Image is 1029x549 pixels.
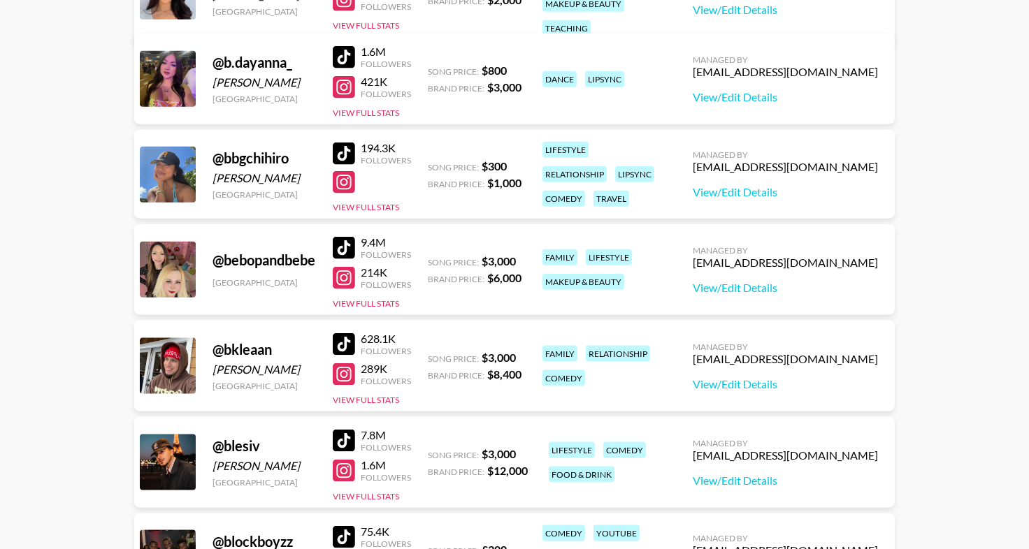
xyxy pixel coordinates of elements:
[428,162,479,173] span: Song Price:
[428,370,484,381] span: Brand Price:
[361,155,411,166] div: Followers
[693,185,878,199] a: View/Edit Details
[213,94,316,104] div: [GEOGRAPHIC_DATA]
[213,459,316,473] div: [PERSON_NAME]
[693,474,878,488] a: View/Edit Details
[693,352,878,366] div: [EMAIL_ADDRESS][DOMAIN_NAME]
[693,342,878,352] div: Managed By
[361,141,411,155] div: 194.3K
[333,298,399,309] button: View Full Stats
[482,254,516,268] strong: $ 3,000
[549,442,595,458] div: lifestyle
[693,256,878,270] div: [EMAIL_ADDRESS][DOMAIN_NAME]
[361,346,411,356] div: Followers
[213,6,316,17] div: [GEOGRAPHIC_DATA]
[428,274,484,284] span: Brand Price:
[693,54,878,65] div: Managed By
[693,245,878,256] div: Managed By
[482,351,516,364] strong: $ 3,000
[213,251,316,269] div: @ bebopandbebe
[361,362,411,376] div: 289K
[593,525,640,541] div: youtube
[542,166,607,182] div: relationship
[213,75,316,89] div: [PERSON_NAME]
[361,458,411,472] div: 1.6M
[487,464,528,477] strong: $ 12,000
[542,249,577,265] div: family
[542,370,585,386] div: comedy
[542,20,591,36] div: teaching
[615,166,654,182] div: lipsync
[593,191,629,207] div: travel
[333,108,399,118] button: View Full Stats
[693,448,878,462] div: [EMAIL_ADDRESS][DOMAIN_NAME]
[213,437,316,455] div: @ blesiv
[586,249,632,265] div: lifestyle
[213,149,316,167] div: @ bbgchihiro
[542,346,577,362] div: family
[361,89,411,99] div: Followers
[361,525,411,539] div: 75.4K
[603,442,646,458] div: comedy
[482,64,507,77] strong: $ 800
[213,381,316,391] div: [GEOGRAPHIC_DATA]
[213,54,316,71] div: @ b.dayanna_
[333,395,399,405] button: View Full Stats
[213,477,316,488] div: [GEOGRAPHIC_DATA]
[213,363,316,376] div: [PERSON_NAME]
[213,341,316,358] div: @ bkleaan
[487,176,521,189] strong: $ 1,000
[549,467,614,483] div: food & drink
[428,450,479,460] span: Song Price:
[428,467,484,477] span: Brand Price:
[213,171,316,185] div: [PERSON_NAME]
[693,281,878,295] a: View/Edit Details
[361,539,411,549] div: Followers
[333,491,399,502] button: View Full Stats
[361,235,411,249] div: 9.4M
[482,447,516,460] strong: $ 3,000
[693,3,878,17] a: View/Edit Details
[361,59,411,69] div: Followers
[361,472,411,483] div: Followers
[428,353,479,364] span: Song Price:
[487,271,521,284] strong: $ 6,000
[361,279,411,290] div: Followers
[693,438,878,448] div: Managed By
[428,66,479,77] span: Song Price:
[542,191,585,207] div: comedy
[542,142,589,158] div: lifestyle
[693,65,878,79] div: [EMAIL_ADDRESS][DOMAIN_NAME]
[586,346,650,362] div: relationship
[542,274,624,290] div: makeup & beauty
[693,377,878,391] a: View/Edit Details
[213,189,316,200] div: [GEOGRAPHIC_DATA]
[487,80,521,94] strong: $ 3,000
[693,160,878,174] div: [EMAIL_ADDRESS][DOMAIN_NAME]
[333,20,399,31] button: View Full Stats
[213,277,316,288] div: [GEOGRAPHIC_DATA]
[693,149,878,160] div: Managed By
[361,265,411,279] div: 214K
[361,428,411,442] div: 7.8M
[361,45,411,59] div: 1.6M
[585,71,624,87] div: lipsync
[428,83,484,94] span: Brand Price:
[693,90,878,104] a: View/Edit Details
[361,1,411,12] div: Followers
[487,367,521,381] strong: $ 8,400
[361,75,411,89] div: 421K
[361,332,411,346] div: 628.1K
[428,179,484,189] span: Brand Price:
[333,202,399,212] button: View Full Stats
[361,249,411,260] div: Followers
[542,525,585,541] div: comedy
[542,71,577,87] div: dance
[482,159,507,173] strong: $ 300
[693,533,878,543] div: Managed By
[428,257,479,268] span: Song Price:
[361,442,411,453] div: Followers
[361,376,411,386] div: Followers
